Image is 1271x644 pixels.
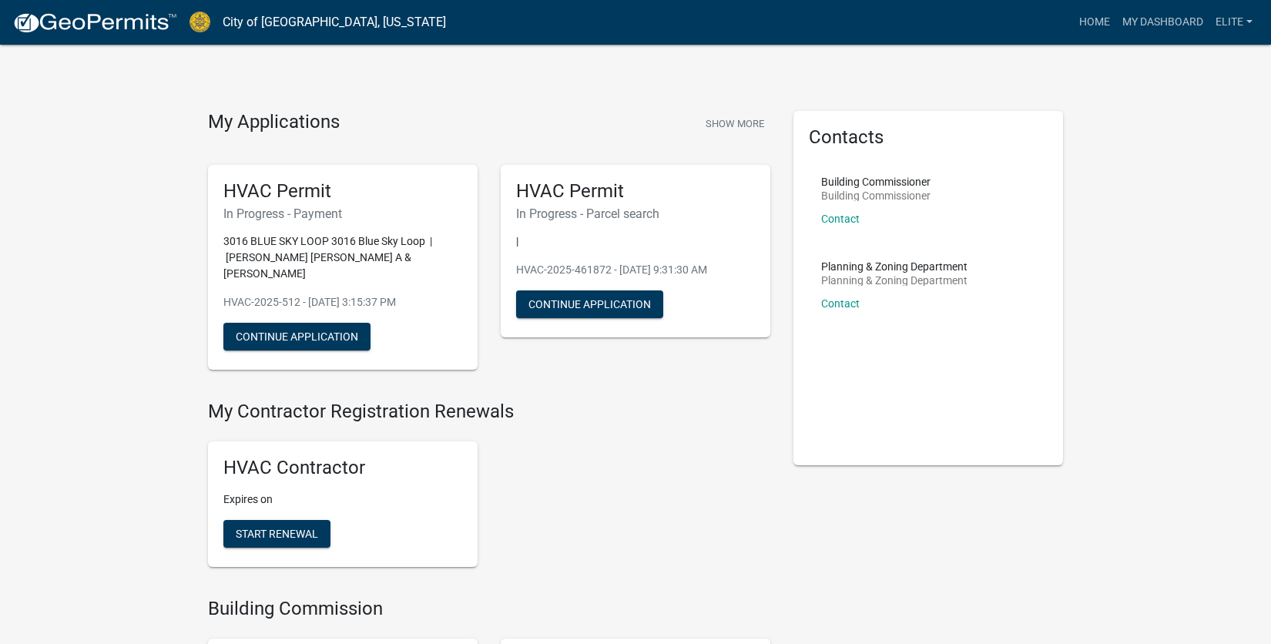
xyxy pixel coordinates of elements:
h4: My Contractor Registration Renewals [208,401,770,423]
img: City of Jeffersonville, Indiana [189,12,210,32]
p: Planning & Zoning Department [821,261,968,272]
button: Continue Application [223,323,371,351]
h4: Building Commission [208,598,770,620]
button: Show More [699,111,770,136]
a: Elite [1209,8,1259,37]
p: Expires on [223,491,462,508]
span: Start Renewal [236,528,318,540]
h5: HVAC Permit [516,180,755,203]
a: Home [1073,8,1116,37]
h5: Contacts [809,126,1048,149]
a: Contact [821,213,860,225]
p: HVAC-2025-512 - [DATE] 3:15:37 PM [223,294,462,310]
button: Start Renewal [223,520,330,548]
p: 3016 BLUE SKY LOOP 3016 Blue Sky Loop | [PERSON_NAME] [PERSON_NAME] A & [PERSON_NAME] [223,233,462,282]
a: Contact [821,297,860,310]
h5: HVAC Permit [223,180,462,203]
h4: My Applications [208,111,340,134]
button: Continue Application [516,290,663,318]
a: City of [GEOGRAPHIC_DATA], [US_STATE] [223,9,446,35]
a: My Dashboard [1116,8,1209,37]
p: Building Commissioner [821,190,931,201]
p: Building Commissioner [821,176,931,187]
h6: In Progress - Parcel search [516,206,755,221]
p: | [516,233,755,250]
p: Planning & Zoning Department [821,275,968,286]
h5: HVAC Contractor [223,457,462,479]
p: HVAC-2025-461872 - [DATE] 9:31:30 AM [516,262,755,278]
h6: In Progress - Payment [223,206,462,221]
wm-registration-list-section: My Contractor Registration Renewals [208,401,770,579]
